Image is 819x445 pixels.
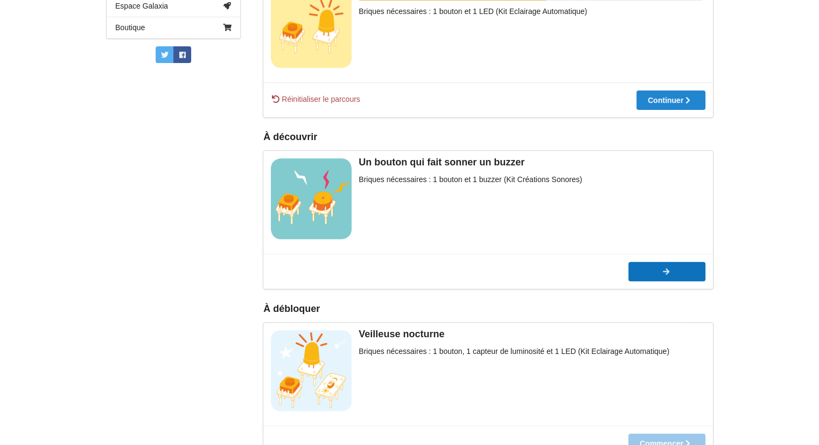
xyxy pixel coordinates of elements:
div: Un bouton qui fait sonner un buzzer [271,156,705,169]
a: Boutique [107,17,240,38]
div: À découvrir [263,131,713,143]
div: Continuer [648,96,694,104]
div: Veilleuse nocturne [271,328,705,340]
div: Briques nécessaires : 1 bouton, 1 capteur de luminosité et 1 LED (Kit Eclairage Automatique) [271,346,705,357]
div: À débloquer [263,303,320,315]
div: Briques nécessaires : 1 bouton et 1 buzzer (Kit Créations Sonores) [271,174,705,185]
div: Briques nécessaires : 1 bouton et 1 LED (Kit Eclairage Automatique) [271,6,705,17]
button: Continuer [636,91,705,110]
span: Réinitialiser le parcours [271,94,360,105]
img: vignettes_ve.jpg [271,158,352,239]
img: veilleuse+led+pcb+ok.jpg [271,330,352,411]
